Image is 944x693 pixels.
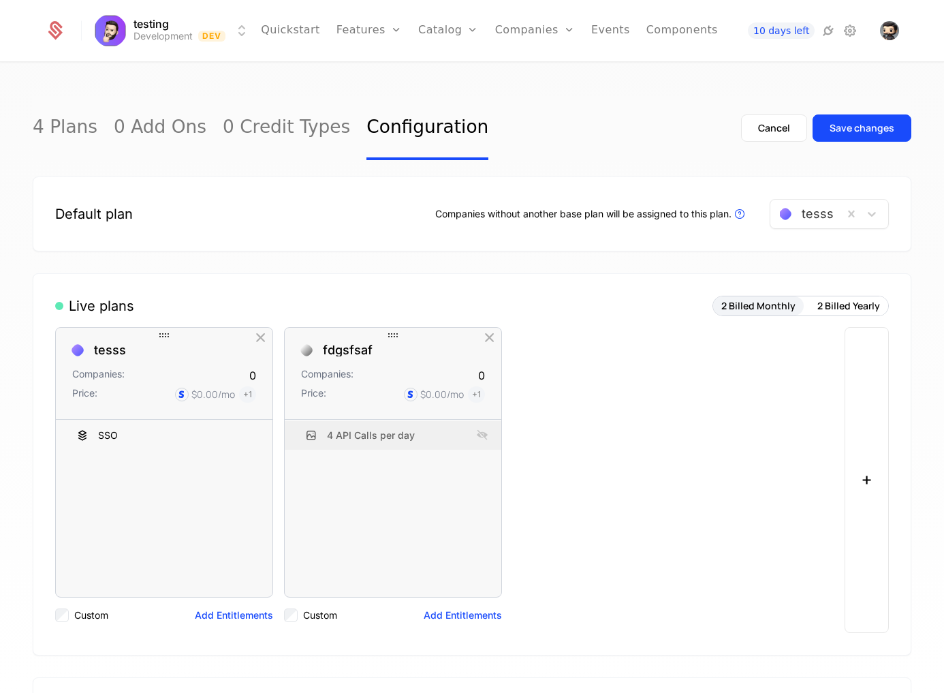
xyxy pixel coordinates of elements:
span: + 1 [468,386,485,403]
a: 4 Plans [33,96,97,160]
a: 10 days left [748,22,815,39]
div: Companies: [301,367,353,384]
div: Cancel [758,121,790,135]
label: Custom [74,609,108,622]
div: 0 [478,367,485,384]
button: 2 Billed Monthly [713,296,804,315]
img: Guy Magen [880,21,899,40]
div: Price: [72,386,97,403]
div: SSO [98,429,118,442]
div: Development [133,29,193,43]
div: SSO [56,421,272,450]
div: $0.00 /mo [191,388,235,401]
div: fdgsfsaf [323,344,373,356]
a: 0 Credit Types [223,96,350,160]
div: fdgsfsafCompanies:0Price:$0.00/mo+14 API Calls per dayCustomAdd Entitlements [284,327,502,633]
span: testing [133,18,169,29]
div: tesssCompanies:0Price:$0.00/mo+1SSOCustomAdd Entitlements [55,327,273,633]
a: Configuration [366,96,488,160]
button: Add Entitlements [195,609,273,622]
span: Dev [198,31,226,42]
a: 0 Add Ons [114,96,206,160]
button: Cancel [741,114,807,142]
a: Integrations [820,22,836,39]
img: testing [94,14,127,47]
div: Companies without another base plan will be assigned to this plan. [435,206,748,222]
button: Select environment [98,16,251,46]
div: 4 API Calls per day [285,421,501,450]
div: 0 [249,367,256,384]
div: Show Entitlement [474,427,490,444]
div: Companies: [72,367,125,384]
label: Custom [303,609,337,622]
div: 4 API Calls per day [327,431,415,440]
button: 2 Billed Yearly [809,296,888,315]
button: + [845,327,889,633]
a: Settings [842,22,858,39]
div: Default plan [55,204,133,224]
div: Live plans [55,296,134,315]
button: Save changes [813,114,911,142]
div: tesss [94,344,126,356]
button: Add Entitlements [424,609,502,622]
div: Save changes [830,121,894,135]
div: Price: [301,386,326,403]
div: $0.00 /mo [420,388,464,401]
button: Open user button [880,21,899,40]
div: Hide Entitlement [245,427,262,444]
span: + 1 [239,386,256,403]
